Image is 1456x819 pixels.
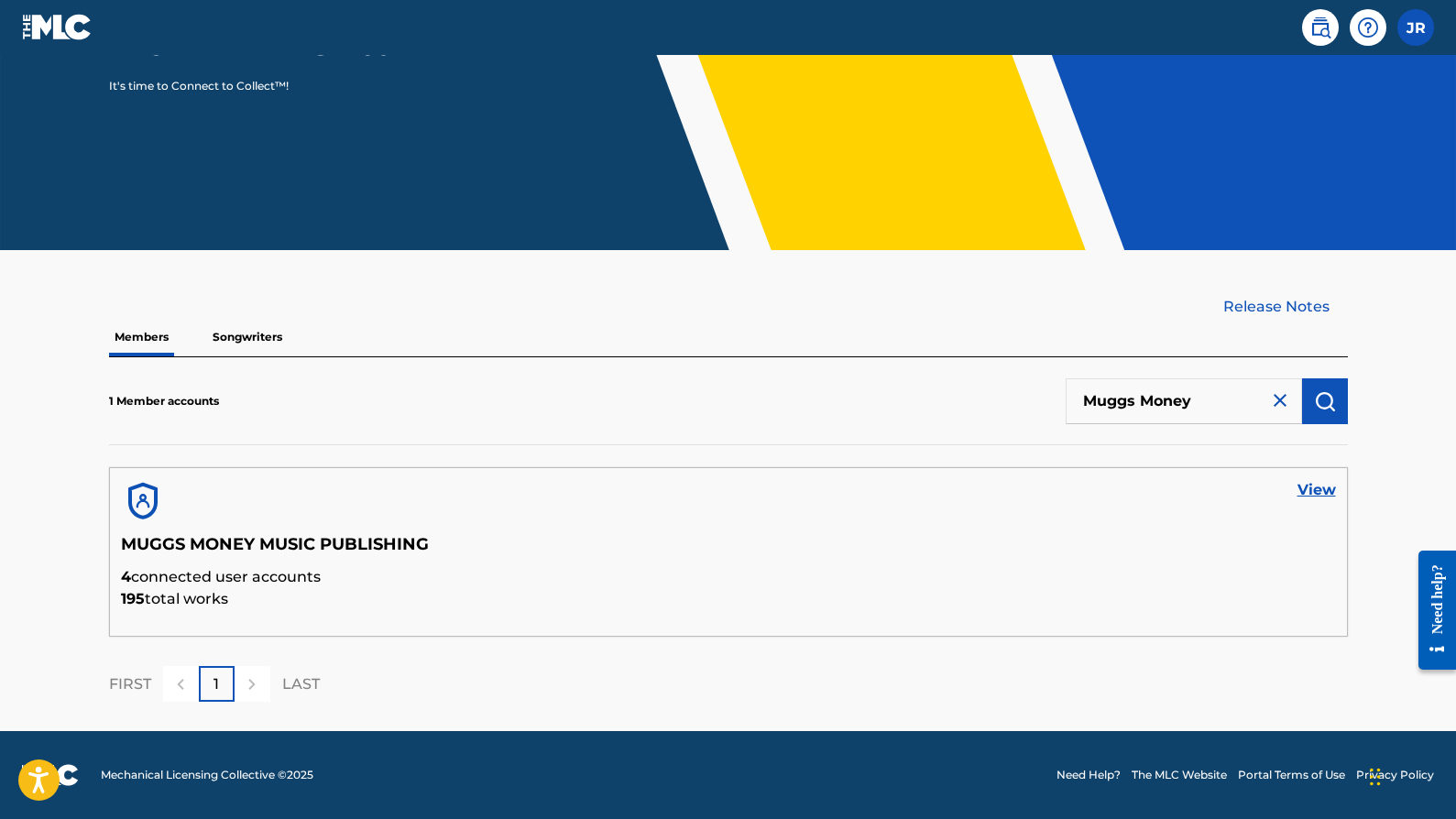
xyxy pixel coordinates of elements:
[109,673,151,695] p: FIRST
[22,764,79,786] img: logo
[109,318,174,356] p: Members
[109,78,427,94] p: It's time to Connect to Collect™!
[1314,390,1336,412] img: Search Works
[1297,479,1336,501] a: View
[121,568,131,585] span: 4
[1309,16,1331,38] img: search
[213,673,219,695] p: 1
[121,566,1336,588] p: connected user accounts
[121,534,1336,566] h5: MUGGS MONEY MUSIC PUBLISHING
[1357,16,1379,38] img: help
[1056,767,1121,783] a: Need Help?
[1405,537,1456,684] iframe: Resource Center
[1066,378,1302,424] input: Search Members
[1364,731,1456,819] iframe: Chat Widget
[121,479,165,523] img: account
[121,590,145,607] span: 195
[101,767,313,783] span: Mechanical Licensing Collective © 2025
[1223,296,1348,318] a: Release Notes
[121,588,1336,610] p: total works
[1132,767,1227,783] a: The MLC Website
[22,14,93,40] img: MLC Logo
[282,673,320,695] p: LAST
[109,393,219,409] p: 1 Member accounts
[1370,749,1381,804] div: Drag
[1356,767,1434,783] a: Privacy Policy
[1238,767,1345,783] a: Portal Terms of Use
[1269,389,1291,411] img: close
[1302,9,1339,46] a: Public Search
[1397,9,1434,46] div: User Menu
[207,318,288,356] p: Songwriters
[1350,9,1386,46] div: Help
